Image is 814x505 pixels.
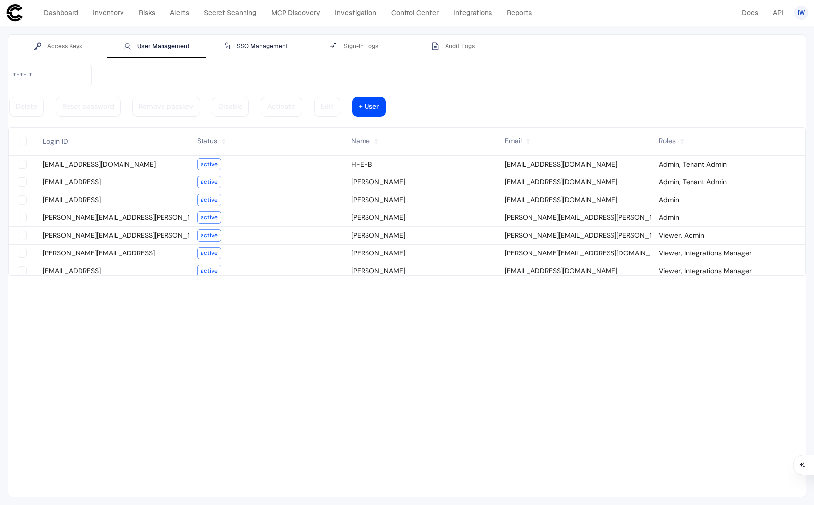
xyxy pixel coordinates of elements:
[330,6,381,20] a: Investigation
[502,6,536,20] a: Reports
[267,6,325,20] a: MCP Discovery
[794,6,808,20] button: IW
[200,6,261,20] a: Secret Scanning
[40,6,82,20] a: Dashboard
[449,6,496,20] a: Integrations
[123,42,190,50] div: User Management
[134,6,160,20] a: Risks
[431,42,475,50] div: Audit Logs
[769,6,788,20] a: API
[223,42,288,50] div: SSO Management
[88,6,128,20] a: Inventory
[737,6,763,20] a: Docs
[387,6,443,20] a: Control Center
[165,6,194,20] a: Alerts
[798,9,805,17] span: IW
[330,42,378,50] div: Sign-In Logs
[34,42,82,50] div: Access Keys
